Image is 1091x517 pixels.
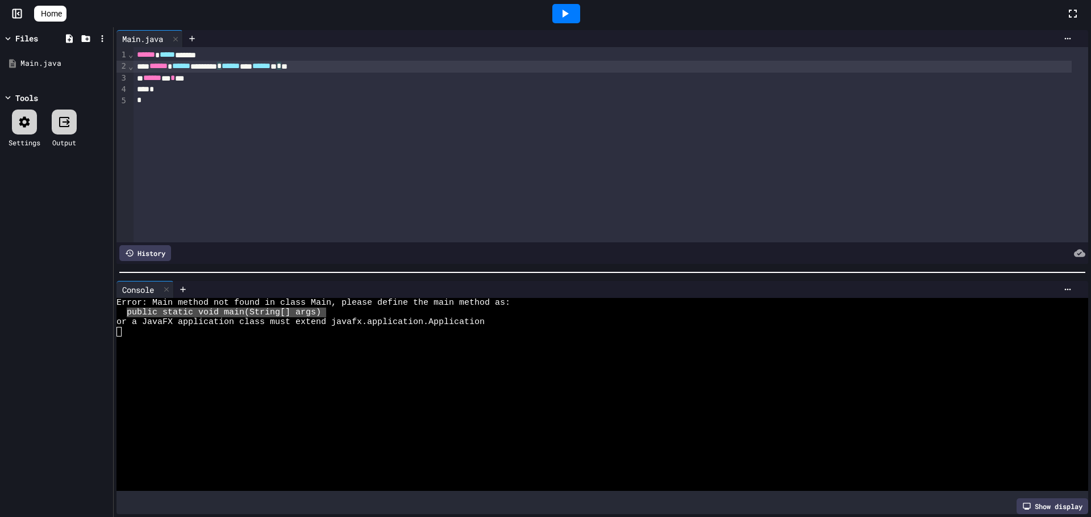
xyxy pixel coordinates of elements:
[15,92,38,104] div: Tools
[52,137,76,148] div: Output
[128,50,134,59] span: Fold line
[15,32,38,44] div: Files
[9,137,40,148] div: Settings
[128,62,134,71] span: Fold line
[127,308,321,317] span: public static void main(String[] args)
[116,49,128,61] div: 1
[116,33,169,45] div: Main.java
[116,61,128,72] div: 2
[119,245,171,261] div: History
[116,284,160,296] div: Console
[116,84,128,95] div: 4
[116,298,510,308] span: Error: Main method not found in class Main, please define the main method as:
[116,95,128,107] div: 5
[20,58,109,69] div: Main.java
[116,30,183,47] div: Main.java
[116,317,485,327] span: or a JavaFX application class must extend javafx.application.Application
[41,8,62,19] span: Home
[34,6,66,22] a: Home
[1017,498,1088,514] div: Show display
[116,281,174,298] div: Console
[116,73,128,84] div: 3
